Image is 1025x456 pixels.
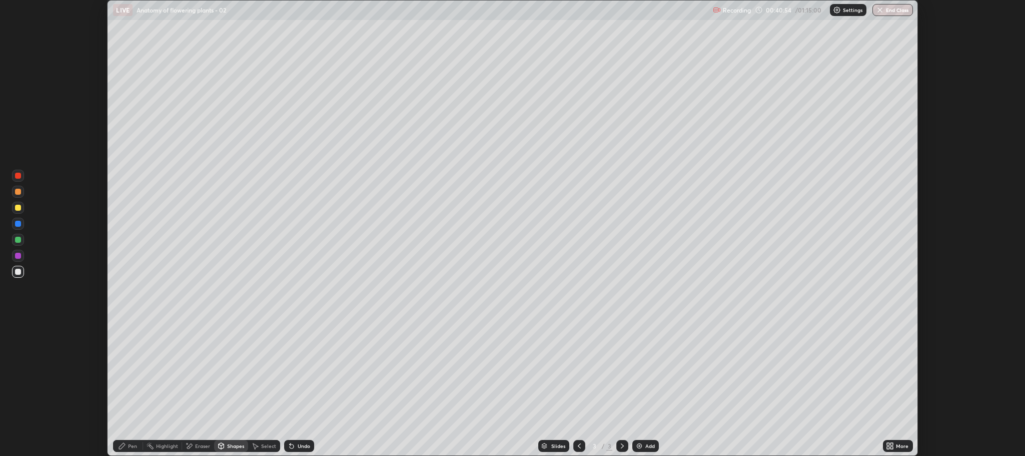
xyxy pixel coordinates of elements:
[645,443,655,448] div: Add
[843,8,862,13] p: Settings
[227,443,244,448] div: Shapes
[589,443,599,449] div: 3
[896,443,908,448] div: More
[195,443,210,448] div: Eraser
[137,6,226,14] p: Anatomy of flowering plants - 02
[551,443,565,448] div: Slides
[298,443,310,448] div: Undo
[156,443,178,448] div: Highlight
[876,6,884,14] img: end-class-cross
[713,6,721,14] img: recording.375f2c34.svg
[128,443,137,448] div: Pen
[872,4,913,16] button: End Class
[635,442,643,450] img: add-slide-button
[606,441,612,450] div: 3
[601,443,604,449] div: /
[116,6,130,14] p: LIVE
[833,6,841,14] img: class-settings-icons
[723,7,751,14] p: Recording
[261,443,276,448] div: Select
